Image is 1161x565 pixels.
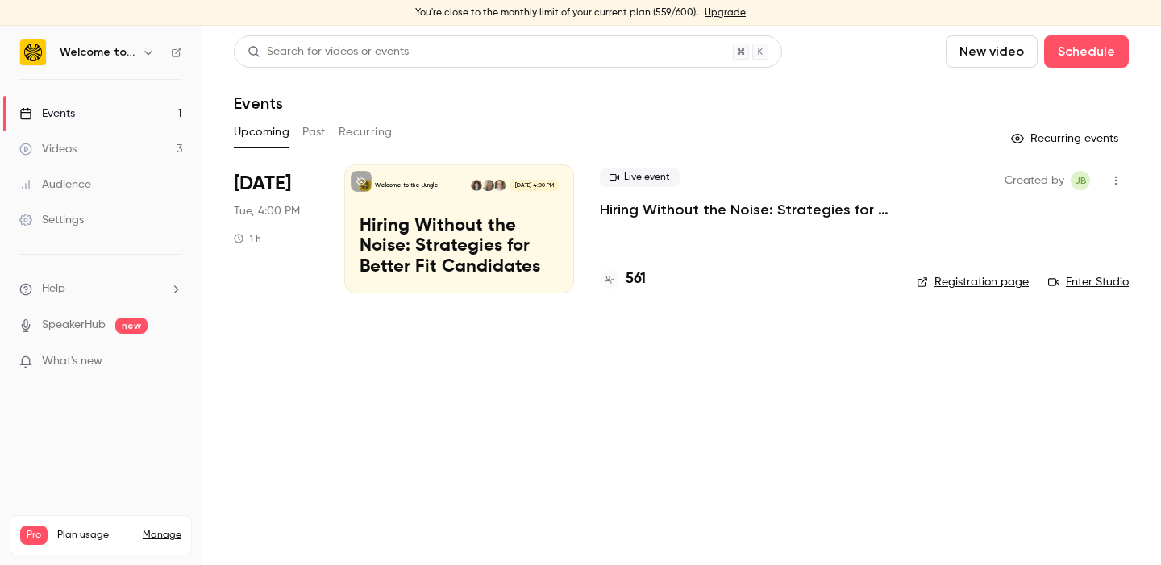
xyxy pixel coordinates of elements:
p: Hiring Without the Noise: Strategies for Better Fit Candidates [360,216,559,278]
span: [DATE] 4:00 PM [510,180,558,191]
img: Welcome to the Jungle [20,39,46,65]
h4: 561 [626,268,646,290]
span: Tue, 4:00 PM [234,203,300,219]
span: JB [1075,171,1087,190]
span: What's new [42,353,102,370]
a: Hiring Without the Noise: Strategies for Better Fit Candidates [600,200,891,219]
span: new [115,318,148,334]
span: [DATE] [234,171,291,197]
h6: Welcome to the Jungle [60,44,135,60]
div: Sep 30 Tue, 4:00 PM (Europe/London) [234,164,318,293]
h1: Events [234,93,283,113]
button: Upcoming [234,119,289,145]
span: Plan usage [57,529,133,542]
iframe: Noticeable Trigger [163,355,182,369]
a: SpeakerHub [42,317,106,334]
img: Cat Symons [494,180,506,191]
li: help-dropdown-opener [19,280,182,297]
span: Josie Braithwaite [1071,171,1090,190]
div: Audience [19,177,91,193]
a: Upgrade [705,6,746,19]
a: 561 [600,268,646,290]
span: Help [42,280,65,297]
a: Enter Studio [1048,274,1129,290]
button: Schedule [1044,35,1129,68]
p: Welcome to the Jungle [375,181,439,189]
div: 1 h [234,232,261,245]
button: Recurring [339,119,393,145]
img: Alysia Wanczyk [471,180,482,191]
button: Recurring events [1004,126,1129,152]
span: Pro [20,526,48,545]
button: New video [946,35,1038,68]
div: Events [19,106,75,122]
span: Live event [600,168,680,187]
a: Hiring Without the Noise: Strategies for Better Fit CandidatesWelcome to the JungleCat SymonsLucy... [344,164,574,293]
div: Search for videos or events [248,44,409,60]
button: Past [302,119,326,145]
a: Manage [143,529,181,542]
a: Registration page [917,274,1029,290]
span: Created by [1005,171,1064,190]
div: Settings [19,212,84,228]
img: Lucy Szypula [482,180,493,191]
div: Videos [19,141,77,157]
